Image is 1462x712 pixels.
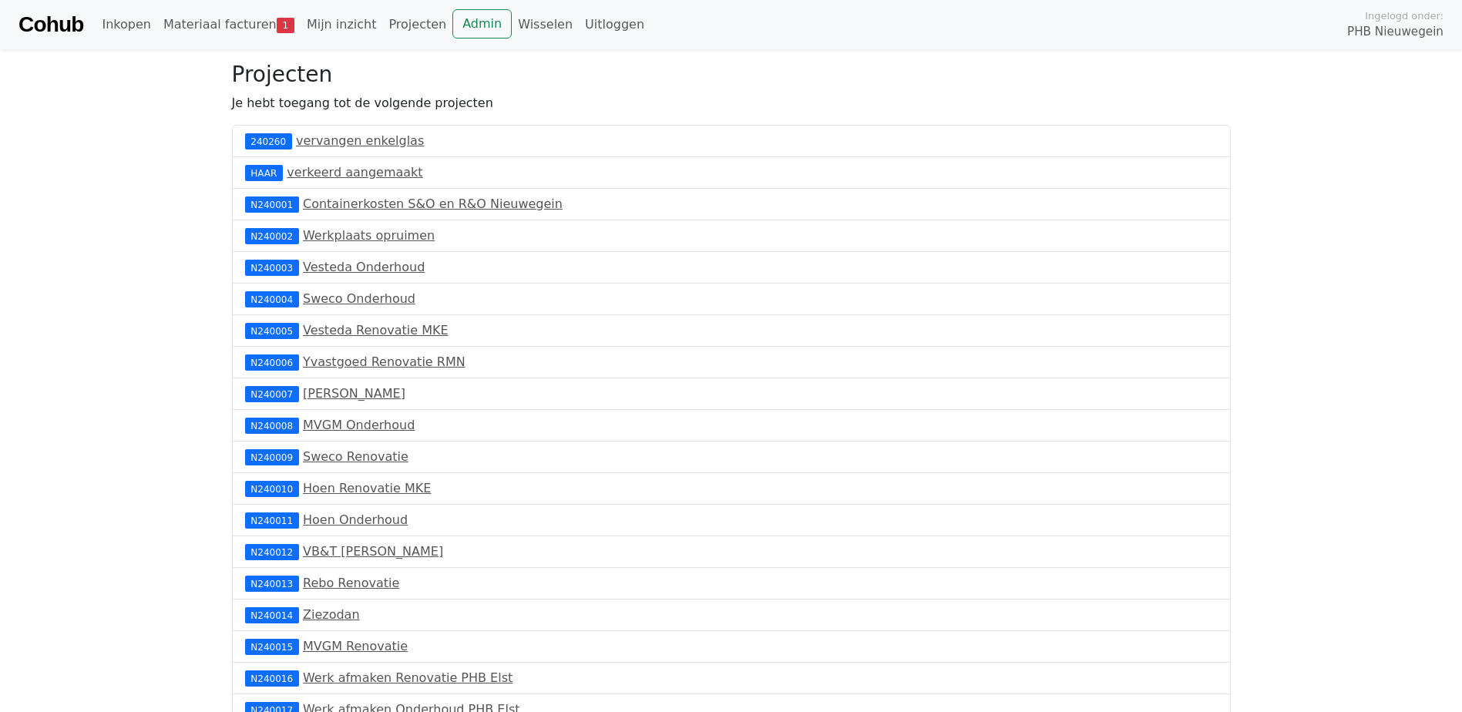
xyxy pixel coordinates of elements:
div: N240015 [245,639,299,654]
a: Rebo Renovatie [303,576,399,590]
a: VB&T [PERSON_NAME] [303,544,443,559]
a: Wisselen [512,9,579,40]
a: Uitloggen [579,9,650,40]
div: HAAR [245,165,284,180]
a: Hoen Renovatie MKE [303,481,431,495]
p: Je hebt toegang tot de volgende projecten [232,94,1231,113]
a: Projecten [382,9,452,40]
div: N240016 [245,670,299,686]
div: N240011 [245,512,299,528]
a: Hoen Onderhoud [303,512,408,527]
a: MVGM Renovatie [303,639,408,653]
div: N240004 [245,291,299,307]
div: N240001 [245,196,299,212]
div: N240002 [245,228,299,243]
a: Werk afmaken Renovatie PHB Elst [303,670,513,685]
a: Materiaal facturen1 [157,9,301,40]
a: Admin [452,9,512,39]
a: Werkplaats opruimen [303,228,435,243]
span: Ingelogd onder: [1365,8,1444,23]
div: N240005 [245,323,299,338]
div: N240012 [245,544,299,559]
a: Yvastgoed Renovatie RMN [303,354,465,369]
a: Sweco Onderhoud [303,291,415,306]
a: Inkopen [96,9,156,40]
div: N240003 [245,260,299,275]
div: N240007 [245,386,299,401]
a: Sweco Renovatie [303,449,408,464]
div: N240013 [245,576,299,591]
a: Vesteda Onderhoud [303,260,425,274]
h3: Projecten [232,62,1231,88]
span: PHB Nieuwegein [1347,23,1444,41]
a: [PERSON_NAME] [303,386,405,401]
div: N240008 [245,418,299,433]
a: Ziezodan [303,607,360,622]
div: N240009 [245,449,299,465]
a: vervangen enkelglas [296,133,424,148]
a: MVGM Onderhoud [303,418,415,432]
a: Cohub [18,6,83,43]
a: Mijn inzicht [301,9,383,40]
div: 240260 [245,133,292,149]
span: 1 [277,18,294,33]
a: Vesteda Renovatie MKE [303,323,449,338]
a: verkeerd aangemaakt [287,165,422,180]
div: N240010 [245,481,299,496]
div: N240014 [245,607,299,623]
a: Containerkosten S&O en R&O Nieuwegein [303,196,563,211]
div: N240006 [245,354,299,370]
